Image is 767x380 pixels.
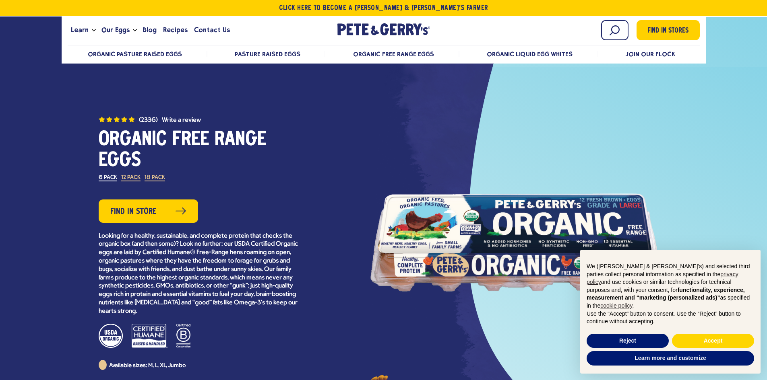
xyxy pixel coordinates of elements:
[110,205,157,218] span: Find in Store
[163,25,188,35] span: Recipes
[71,25,89,35] span: Learn
[99,115,300,123] a: (2336) 4.7 out of 5 stars. Read reviews for average rating value is 4.7 of 5. Read 2336 Reviews S...
[487,50,573,58] a: Organic Liquid Egg Whites
[109,363,186,369] span: Available sizes: M, L, XL, Jumbo
[601,20,628,40] input: Search
[99,175,117,181] label: 6 Pack
[99,232,300,316] p: Looking for a healthy, sustainable, and complete protein that checks the organic box (and then so...
[101,25,130,35] span: Our Eggs
[145,175,165,181] label: 18 Pack
[133,29,137,32] button: Open the dropdown menu for Our Eggs
[68,19,92,41] a: Learn
[587,334,669,348] button: Reject
[98,19,133,41] a: Our Eggs
[99,129,300,171] h1: Organic Free Range Eggs
[88,50,182,58] a: Organic Pasture Raised Eggs
[587,310,754,326] p: Use the “Accept” button to consent. Use the “Reject” button to continue without accepting.
[99,199,198,223] a: Find in Store
[139,117,158,123] span: (2336)
[143,25,157,35] span: Blog
[587,351,754,366] button: Learn more and customize
[139,19,160,41] a: Blog
[600,302,632,309] a: cookie policy
[92,29,96,32] button: Open the dropdown menu for Learn
[353,50,434,58] a: Organic Free Range Eggs
[587,263,754,310] p: We ([PERSON_NAME] & [PERSON_NAME]'s) and selected third parties collect personal information as s...
[121,175,141,181] label: 12 Pack
[162,117,201,123] button: Write a Review (opens pop-up)
[235,50,300,58] a: Pasture Raised Eggs
[647,26,688,37] span: Find in Stores
[68,45,700,62] nav: desktop product menu
[637,20,700,40] a: Find in Stores
[191,19,233,41] a: Contact Us
[625,50,675,58] a: Join Our Flock
[160,19,191,41] a: Recipes
[672,334,754,348] button: Accept
[194,25,230,35] span: Contact Us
